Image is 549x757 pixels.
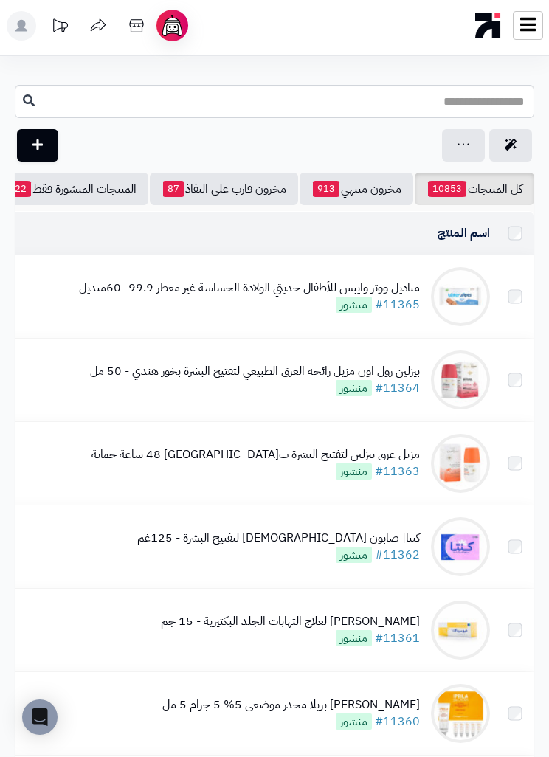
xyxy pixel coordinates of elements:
[475,9,501,42] img: logo-mobile.png
[137,530,420,547] div: كنتا| صابون [DEMOGRAPHIC_DATA] لتفتيح البشرة - 125غم
[300,173,413,205] a: مخزون منتهي913
[428,181,466,197] span: 10853
[375,546,420,564] a: #11362
[375,463,420,480] a: #11363
[431,350,490,409] img: بيزلين رول اون مزيل رائحة العرق الطبيعي لتفتيح البشرة بخور هندي - 50 مل
[375,629,420,647] a: #11361
[415,173,534,205] a: كل المنتجات10853
[336,380,372,396] span: منشور
[438,224,490,242] a: اسم المنتج
[79,280,420,297] div: مناديل ووتر وايبس للأطفال حديثي الولادة الحساسة غير معطر 99.9 -60منديل
[375,296,420,314] a: #11365
[431,434,490,493] img: مزيل عرق بيزلين لتفتيح البشرة بجزر الباسيفيك 48 ساعة حماية
[150,173,298,205] a: مخزون قارب على النفاذ87
[159,13,185,38] img: ai-face.png
[336,463,372,480] span: منشور
[91,446,420,463] div: مزيل عرق بيزلين لتفتيح البشرة ب[GEOGRAPHIC_DATA] 48 ساعة حماية
[336,297,372,313] span: منشور
[336,630,372,646] span: منشور
[336,547,372,563] span: منشور
[375,379,420,397] a: #11364
[431,517,490,576] img: كنتا| صابون مغربي لتفتيح البشرة - 125غم
[313,181,339,197] span: 913
[375,713,420,730] a: #11360
[163,181,184,197] span: 87
[336,713,372,730] span: منشور
[431,684,490,743] img: كريم أفالون بريلا مخدر موضعي 5% 5 جرام 5 مل
[431,267,490,326] img: مناديل ووتر وايبس للأطفال حديثي الولادة الحساسة غير معطر 99.9 -60منديل
[22,699,58,735] div: Open Intercom Messenger
[41,11,78,44] a: تحديثات المنصة
[161,613,420,630] div: [PERSON_NAME] لعلاج التهابات الجلد البكتيرية - 15 جم
[90,363,420,380] div: بيزلين رول اون مزيل رائحة العرق الطبيعي لتفتيح البشرة بخور هندي - 50 مل
[431,601,490,660] img: كريم فيوسيبكت لعلاج التهابات الجلد البكتيرية - 15 جم
[162,696,420,713] div: [PERSON_NAME] بريلا مخدر موضعي 5% 5 جرام 5 مل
